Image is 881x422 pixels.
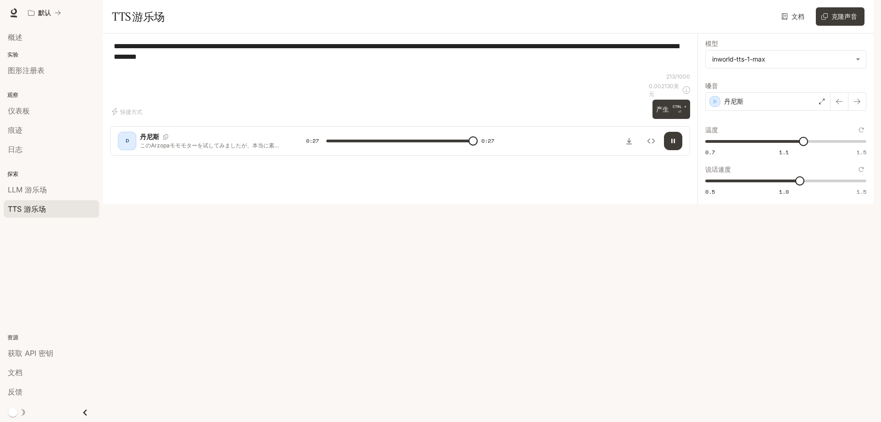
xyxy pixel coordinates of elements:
button: 检查 [642,132,660,150]
font: 模型 [705,39,718,47]
font: 1.0 [779,188,789,196]
button: 重置为默认值 [856,125,866,135]
button: 下载音频 [620,132,638,150]
font: 丹尼斯 [140,133,159,141]
font: D [126,138,129,143]
a: 文档 [779,7,809,26]
div: inworld-tts-1-max [706,51,866,68]
font: 产生 [656,105,669,113]
font: 1.5 [857,148,866,156]
font: 克隆声音 [831,12,857,20]
font: inworld-tts-1-max [712,55,765,63]
button: 产生CTRL +⏎ [652,100,690,118]
button: 复制语音ID [159,134,172,140]
font: 丹尼斯 [724,97,743,105]
button: 克隆声音 [816,7,864,26]
button: 重置为默认值 [856,164,866,174]
font: 温度 [705,126,718,134]
font: 嗓音 [705,82,718,90]
font: 0.5 [705,188,715,196]
font: 0.7 [705,148,715,156]
font: 0:27 [481,137,494,145]
font: 美元 [649,83,679,97]
font: このArzopaモモモターを试してみましたが、本当に素晴らしい！16.1インチモターで、背面にsuタンドが付いているので角度调整も简単です。パソコンとの接続もケーブル1本で结束。これで2画面にな... [140,142,283,204]
font: CTRL + [673,104,686,109]
font: ⏎ [678,110,681,114]
font: 213/1000 [666,73,690,80]
font: TTS 游乐场 [112,10,165,23]
span: 0:27 [306,136,319,146]
font: 0.002130 [649,83,674,90]
font: 1.5 [857,188,866,196]
font: 文档 [792,12,804,20]
font: 说话速度 [705,165,731,173]
font: 1.1 [779,148,789,156]
button: 快捷方式 [110,104,146,119]
font: 快捷方式 [120,108,142,115]
button: 所有工作区 [24,4,65,22]
font: 默认 [38,9,51,17]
